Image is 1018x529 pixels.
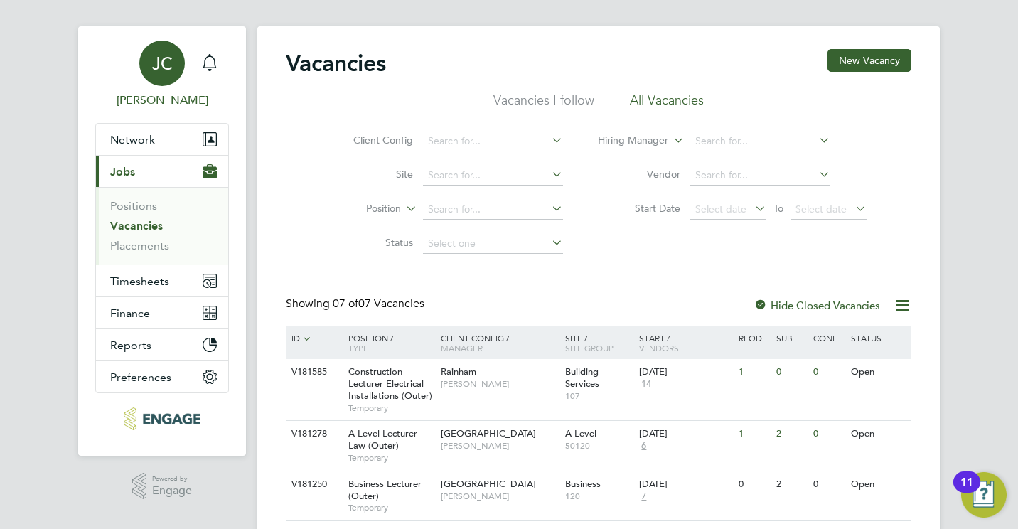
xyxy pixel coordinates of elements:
[847,421,909,447] div: Open
[286,296,427,311] div: Showing
[288,359,338,385] div: V181585
[565,365,599,390] span: Building Services
[152,485,192,497] span: Engage
[961,472,1007,518] button: Open Resource Center, 11 new notifications
[754,299,880,312] label: Hide Closed Vacancies
[599,168,680,181] label: Vendor
[630,92,704,117] li: All Vacancies
[333,296,424,311] span: 07 Vacancies
[286,49,386,78] h2: Vacancies
[639,366,732,378] div: [DATE]
[110,370,171,384] span: Preferences
[562,326,636,360] div: Site /
[599,202,680,215] label: Start Date
[847,471,909,498] div: Open
[769,199,788,218] span: To
[441,365,476,378] span: Rainham
[288,421,338,447] div: V181278
[639,428,732,440] div: [DATE]
[423,200,563,220] input: Search for...
[96,329,228,360] button: Reports
[735,421,772,447] div: 1
[586,134,668,148] label: Hiring Manager
[827,49,911,72] button: New Vacancy
[96,187,228,264] div: Jobs
[565,390,633,402] span: 107
[735,359,772,385] div: 1
[124,407,200,430] img: educationmattersgroup-logo-retina.png
[423,234,563,254] input: Select one
[348,402,434,414] span: Temporary
[690,132,830,151] input: Search for...
[773,359,810,385] div: 0
[639,378,653,390] span: 14
[773,326,810,350] div: Sub
[110,338,151,352] span: Reports
[110,239,169,252] a: Placements
[110,199,157,213] a: Positions
[441,427,536,439] span: [GEOGRAPHIC_DATA]
[636,326,735,360] div: Start /
[639,479,732,491] div: [DATE]
[152,54,173,73] span: JC
[441,478,536,490] span: [GEOGRAPHIC_DATA]
[695,203,746,215] span: Select date
[847,359,909,385] div: Open
[441,342,483,353] span: Manager
[110,274,169,288] span: Timesheets
[288,326,338,351] div: ID
[95,92,229,109] span: James Carey
[565,478,601,490] span: Business
[110,133,155,146] span: Network
[565,491,633,502] span: 120
[110,219,163,233] a: Vacancies
[423,166,563,186] input: Search for...
[810,359,847,385] div: 0
[847,326,909,350] div: Status
[110,165,135,178] span: Jobs
[565,440,633,451] span: 50120
[565,342,614,353] span: Site Group
[773,421,810,447] div: 2
[773,471,810,498] div: 2
[152,473,192,485] span: Powered by
[331,168,413,181] label: Site
[96,156,228,187] button: Jobs
[441,491,558,502] span: [PERSON_NAME]
[493,92,594,117] li: Vacancies I follow
[423,132,563,151] input: Search for...
[639,440,648,452] span: 6
[441,440,558,451] span: [PERSON_NAME]
[810,421,847,447] div: 0
[338,326,437,360] div: Position /
[437,326,562,360] div: Client Config /
[319,202,401,216] label: Position
[132,473,193,500] a: Powered byEngage
[78,26,246,456] nav: Main navigation
[690,166,830,186] input: Search for...
[96,297,228,328] button: Finance
[331,134,413,146] label: Client Config
[639,342,679,353] span: Vendors
[565,427,596,439] span: A Level
[95,407,229,430] a: Go to home page
[735,326,772,350] div: Reqd
[331,236,413,249] label: Status
[348,478,422,502] span: Business Lecturer (Outer)
[795,203,847,215] span: Select date
[810,471,847,498] div: 0
[348,452,434,464] span: Temporary
[348,365,432,402] span: Construction Lecturer Electrical Installations (Outer)
[348,427,417,451] span: A Level Lecturer Law (Outer)
[348,502,434,513] span: Temporary
[110,306,150,320] span: Finance
[96,265,228,296] button: Timesheets
[639,491,648,503] span: 7
[288,471,338,498] div: V181250
[348,342,368,353] span: Type
[810,326,847,350] div: Conf
[95,41,229,109] a: JC[PERSON_NAME]
[96,124,228,155] button: Network
[96,361,228,392] button: Preferences
[735,471,772,498] div: 0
